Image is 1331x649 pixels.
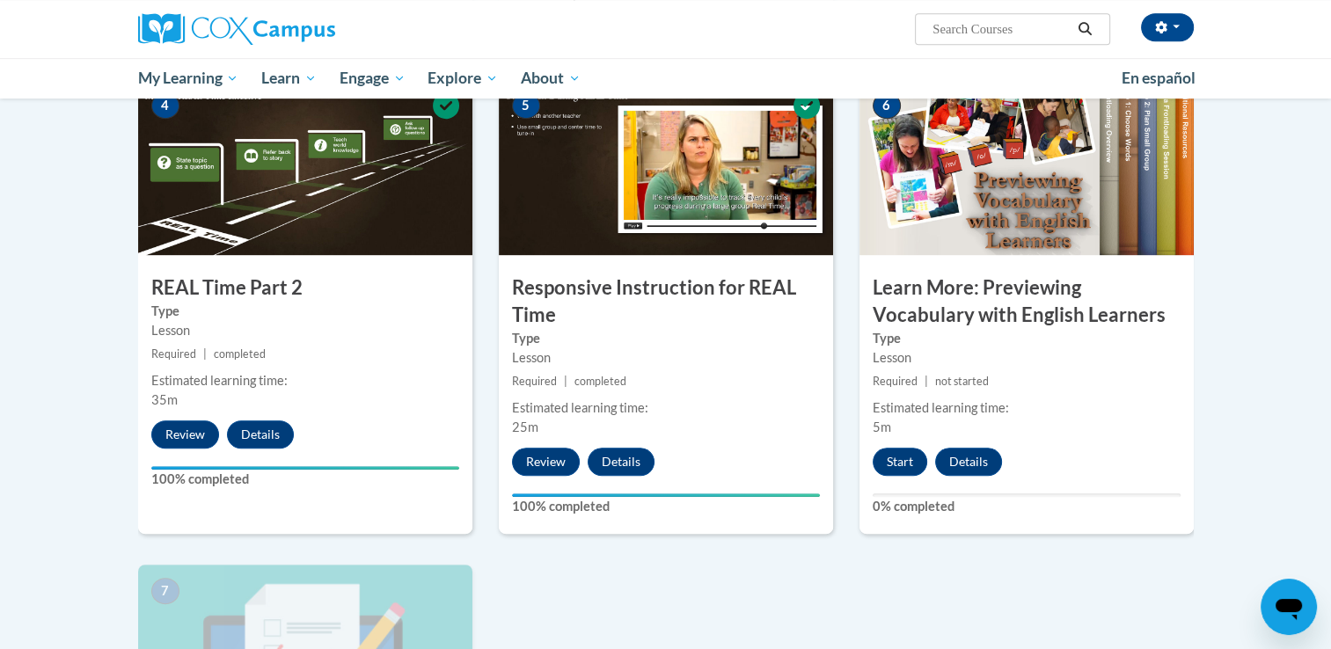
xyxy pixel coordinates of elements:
span: 6 [873,92,901,119]
button: Review [151,420,219,448]
button: Account Settings [1141,13,1194,41]
label: Type [873,329,1181,348]
a: About [509,58,592,98]
span: About [521,68,581,89]
a: Engage [328,58,417,98]
button: Search [1071,18,1098,40]
button: Review [512,448,580,476]
button: Details [588,448,655,476]
span: Learn [261,68,317,89]
h3: Learn More: Previewing Vocabulary with English Learners [859,274,1194,329]
span: 25m [512,419,538,434]
div: Lesson [873,348,1181,368]
span: 7 [151,578,179,604]
a: En español [1110,60,1207,97]
span: not started [935,375,989,388]
a: Cox Campus [138,13,472,45]
button: Details [935,448,1002,476]
div: Estimated learning time: [873,398,1181,418]
span: En español [1122,69,1196,87]
div: Your progress [512,493,820,497]
span: completed [574,375,626,388]
label: Type [512,329,820,348]
div: Main menu [112,58,1220,98]
div: Estimated learning time: [151,371,459,390]
span: | [564,375,567,388]
span: Engage [340,68,406,89]
span: 5 [512,92,540,119]
label: 0% completed [873,497,1181,516]
span: | [203,347,207,361]
span: | [925,375,928,388]
span: 35m [151,392,178,407]
span: Required [873,375,918,388]
span: 4 [151,92,179,119]
label: 100% completed [151,470,459,489]
div: Estimated learning time: [512,398,820,418]
span: Required [512,375,557,388]
span: Explore [428,68,498,89]
a: My Learning [127,58,251,98]
div: Lesson [151,321,459,340]
div: Your progress [151,466,459,470]
span: completed [214,347,266,361]
div: Lesson [512,348,820,368]
img: Course Image [859,79,1194,255]
h3: Responsive Instruction for REAL Time [499,274,833,329]
a: Learn [250,58,328,98]
button: Start [873,448,927,476]
input: Search Courses [931,18,1071,40]
iframe: Button to launch messaging window, conversation in progress [1261,579,1317,635]
button: Details [227,420,294,448]
label: Type [151,302,459,321]
img: Course Image [499,79,833,255]
img: Course Image [138,79,472,255]
span: 5m [873,419,891,434]
label: 100% completed [512,497,820,516]
img: Cox Campus [138,13,335,45]
a: Explore [416,58,509,98]
span: Required [151,347,196,361]
h3: REAL Time Part 2 [138,274,472,302]
span: My Learning [137,68,238,89]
